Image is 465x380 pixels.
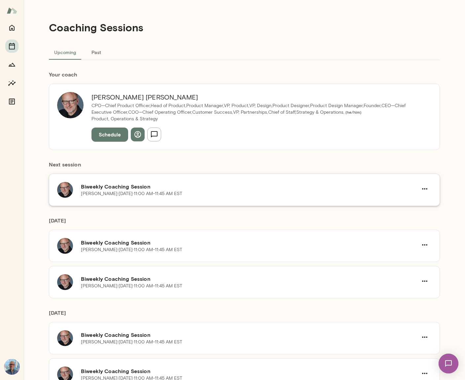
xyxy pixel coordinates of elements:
[91,92,424,102] h6: [PERSON_NAME] [PERSON_NAME]
[49,309,440,322] h6: [DATE]
[91,102,424,116] p: CPO—Chief Product Officer,Head of Product,Product Manager,VP, Product,VP, Design,Product Designer...
[81,190,182,197] p: [PERSON_NAME] · [DATE] · 11:00 AM-11:45 AM EST
[49,217,440,230] h6: [DATE]
[49,21,143,34] h4: Coaching Sessions
[7,4,17,17] img: Mento
[91,128,128,141] button: Schedule
[49,44,81,60] button: Upcoming
[4,359,20,375] img: Neil Patel
[57,92,84,118] img: Nick Gould
[91,116,424,122] p: Product, Operations & Strategy
[81,247,182,253] p: [PERSON_NAME] · [DATE] · 11:00 AM-11:45 AM EST
[81,275,418,283] h6: Biweekly Coaching Session
[81,367,418,375] h6: Biweekly Coaching Session
[147,128,161,141] button: Send message
[5,58,18,71] button: Growth Plan
[81,183,418,190] h6: Biweekly Coaching Session
[5,95,18,108] button: Documents
[5,40,18,53] button: Sessions
[131,128,145,141] button: View profile
[5,21,18,34] button: Home
[49,44,440,60] div: basic tabs example
[49,71,440,78] h6: Your coach
[81,44,111,60] button: Past
[81,331,418,339] h6: Biweekly Coaching Session
[5,76,18,90] button: Insights
[81,339,182,345] p: [PERSON_NAME] · [DATE] · 11:00 AM-11:45 AM EST
[81,239,418,247] h6: Biweekly Coaching Session
[81,283,182,289] p: [PERSON_NAME] · [DATE] · 11:00 AM-11:45 AM EST
[344,110,361,114] span: ( he/him )
[49,161,440,174] h6: Next session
